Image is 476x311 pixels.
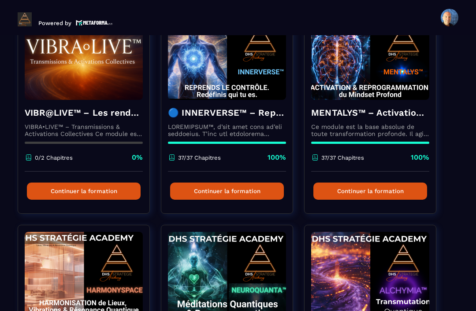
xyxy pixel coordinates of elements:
[25,123,143,137] p: VIBRA•LIVE™ – Transmissions & Activations Collectives Ce module est un espace vivant. [PERSON_NAM...
[35,154,73,161] p: 0/2 Chapitres
[168,123,286,137] p: LOREMIPSUM™, d’sit amet cons ad’eli seddoeius. T’inc utl etdolorema aliquaeni ad minimveniamqui n...
[168,12,286,100] img: formation-background
[18,5,161,225] a: formation-backgroundVIBR@LIVE™ – Les rendez-vous d’intégration vivanteVIBRA•LIVE™ – Transmissions...
[304,5,447,225] a: formation-backgroundMENTALYS™ – Activation & Reprogrammation du Mindset ProfondCe module est la b...
[311,106,429,119] h4: MENTALYS™ – Activation & Reprogrammation du Mindset Profond
[161,5,304,225] a: formation-background🔵 INNERVERSE™ – Reprogrammation Quantique & Activation du Soi RéelLOREMIPSUM™...
[311,123,429,137] p: Ce module est la base absolue de toute transformation profonde. Il agit comme une activation du n...
[76,19,113,26] img: logo
[38,20,71,26] p: Powered by
[25,106,143,119] h4: VIBR@LIVE™ – Les rendez-vous d’intégration vivante
[268,153,286,162] p: 100%
[321,154,364,161] p: 37/37 Chapitres
[170,183,284,200] button: Continuer la formation
[18,12,32,26] img: logo-branding
[311,12,429,100] img: formation-background
[168,106,286,119] h4: 🔵 INNERVERSE™ – Reprogrammation Quantique & Activation du Soi Réel
[411,153,429,162] p: 100%
[178,154,221,161] p: 37/37 Chapitres
[313,183,427,200] button: Continuer la formation
[27,183,141,200] button: Continuer la formation
[132,153,143,162] p: 0%
[25,12,143,100] img: formation-background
